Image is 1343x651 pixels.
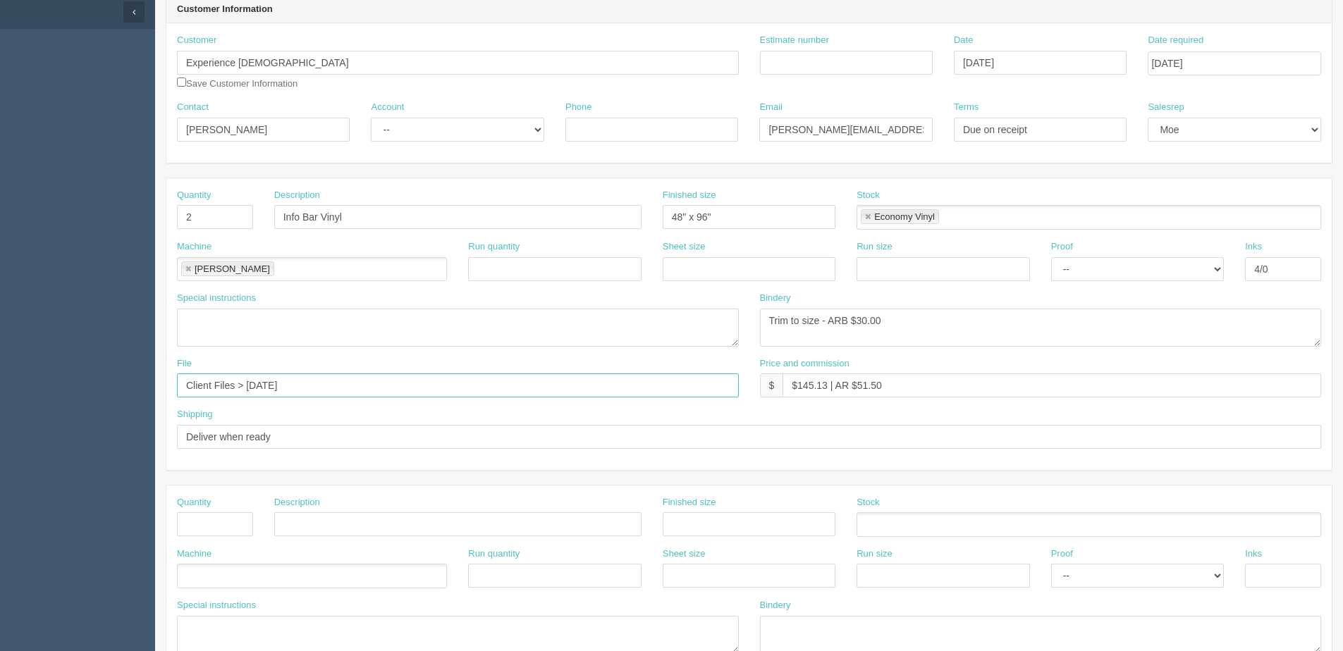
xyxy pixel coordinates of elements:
[1051,547,1073,561] label: Proof
[663,240,706,254] label: Sheet size
[874,212,935,221] div: Economy Vinyl
[1245,547,1262,561] label: Inks
[177,599,256,612] label: Special instructions
[177,496,211,509] label: Quantity
[177,51,739,75] input: Enter customer name
[177,189,211,202] label: Quantity
[954,34,973,47] label: Date
[857,547,893,561] label: Run size
[760,309,1322,347] textarea: Trim and mount to coroplast - ARB $61.82
[1148,101,1184,114] label: Salesrep
[759,101,783,114] label: Email
[177,547,211,561] label: Machine
[663,496,716,509] label: Finished size
[760,357,850,371] label: Price and commission
[760,373,783,397] div: $
[565,101,592,114] label: Phone
[468,240,520,254] label: Run quantity
[857,496,880,509] label: Stock
[274,496,320,509] label: Description
[1051,240,1073,254] label: Proof
[274,189,320,202] label: Description
[195,264,270,273] div: [PERSON_NAME]
[663,189,716,202] label: Finished size
[663,547,706,561] label: Sheet size
[177,34,739,90] div: Save Customer Information
[1245,240,1262,254] label: Inks
[760,34,829,47] label: Estimate number
[177,34,216,47] label: Customer
[177,240,211,254] label: Machine
[760,292,791,305] label: Bindery
[468,547,520,561] label: Run quantity
[177,101,209,114] label: Contact
[857,240,893,254] label: Run size
[177,357,192,371] label: File
[760,599,791,612] label: Bindery
[954,101,979,114] label: Terms
[1148,34,1203,47] label: Date required
[371,101,404,114] label: Account
[177,408,213,421] label: Shipping
[177,292,256,305] label: Special instructions
[857,189,880,202] label: Stock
